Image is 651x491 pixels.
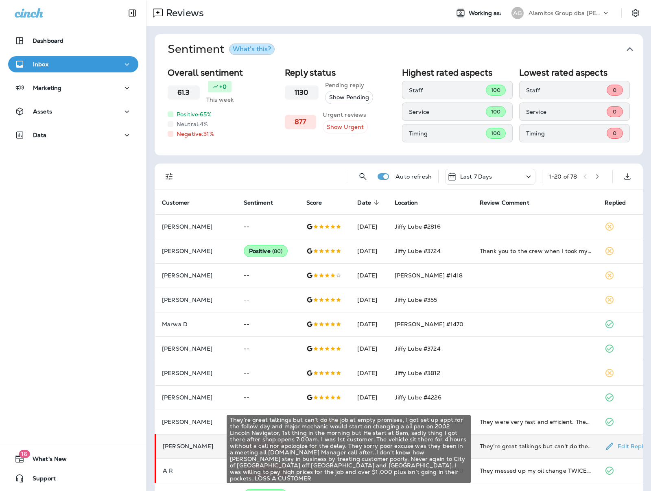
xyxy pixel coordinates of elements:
td: [DATE] [351,239,388,263]
p: Service [526,109,607,115]
span: Date [357,199,382,206]
span: Location [395,199,429,206]
p: Negative: 31 % [177,130,214,138]
h1: Sentiment [168,42,275,56]
h3: 61.3 [177,89,190,96]
button: Settings [628,6,643,20]
p: Inbox [33,61,48,68]
button: 16What's New [8,451,138,467]
button: Assets [8,103,138,120]
span: Review Comment [480,199,529,206]
td: [DATE] [351,410,388,434]
p: Dashboard [33,37,63,44]
span: Review Comment [480,199,540,206]
span: 0 [613,108,616,115]
button: Show Urgent [323,120,368,134]
button: Dashboard [8,33,138,49]
button: What's this? [229,44,275,55]
span: Replied [605,199,636,206]
td: [DATE] [351,336,388,361]
div: They messed up my oil change TWICE and then said they would refund me only for one. They said the... [480,467,592,475]
span: Sentiment [244,199,284,206]
span: Location [395,199,418,206]
button: Collapse Sidebar [121,5,144,21]
span: Score [306,199,333,206]
div: Thank you to the crew when I took my car in to get repaired! They were very humble and willing to... [480,247,592,255]
button: Search Reviews [355,168,371,185]
div: What's this? [233,46,271,52]
td: [DATE] [351,385,388,410]
span: Customer [162,199,200,206]
span: [PERSON_NAME] #1470 [395,321,464,328]
td: [DATE] [351,312,388,336]
span: 100 [491,108,500,115]
p: [PERSON_NAME] [162,297,231,303]
p: Last 7 Days [460,173,492,180]
p: Auto refresh [395,173,432,180]
td: [DATE] [351,263,388,288]
p: [PERSON_NAME] [162,394,231,401]
span: 100 [491,87,500,94]
h3: 1130 [295,89,309,96]
h2: Overall sentiment [168,68,278,78]
td: -- [237,214,300,239]
td: [DATE] [351,214,388,239]
td: -- [237,361,300,385]
span: 0 [613,130,616,137]
p: Staff [409,87,486,94]
p: Pending reply [325,81,373,89]
p: [PERSON_NAME] [162,345,231,352]
p: Staff [526,87,607,94]
p: Timing [409,130,486,137]
span: Jiffy Lube #3724 [395,345,441,352]
div: 1 - 20 of 78 [549,173,577,180]
p: +0 [219,83,227,91]
p: Service [409,109,486,115]
td: [DATE] [351,361,388,385]
span: Sentiment [244,199,273,206]
span: Replied [605,199,626,206]
button: Inbox [8,56,138,72]
span: Jiffy Lube #3724 [395,247,441,255]
span: ( 80 ) [272,248,283,255]
button: Filters [161,168,177,185]
p: [PERSON_NAME] [162,419,231,425]
td: -- [237,263,300,288]
span: Jiffy Lube #3812 [395,369,440,377]
span: Customer [162,199,190,206]
p: Edit Reply [614,443,647,450]
p: Timing [526,130,607,137]
p: Data [33,132,47,138]
span: Jiffy Lube #355 [395,296,437,303]
span: Jiffy Lube #2816 [395,223,441,230]
span: 16 [19,450,30,458]
p: Urgent reviews [323,111,368,119]
button: Export as CSV [619,168,636,185]
div: They were very fast and efficient. They told me exactly what I needed and allowed me to make up m... [480,418,592,426]
span: Score [306,199,322,206]
td: -- [237,385,300,410]
div: They’re great talkings but can’t do the job at empty promises, I got set up appt.for the follow d... [227,415,471,483]
div: Positive [244,245,288,257]
td: -- [237,312,300,336]
span: What's New [24,456,67,465]
p: Positive: 65 % [177,110,212,118]
p: [PERSON_NAME] [163,443,231,450]
h3: 877 [295,118,306,126]
button: SentimentWhat's this? [161,34,649,64]
div: AG [511,7,524,19]
p: This week [206,96,234,104]
p: Assets [33,108,52,115]
p: Neutral: 4 % [177,120,208,128]
button: Support [8,470,138,487]
span: Working as: [469,10,503,17]
span: 0 [613,87,616,94]
p: Marwa D [162,321,231,327]
span: 100 [491,130,500,137]
td: [DATE] [351,288,388,312]
h2: Reply status [285,68,395,78]
span: Jiffy Lube #4226 [395,394,441,401]
span: [PERSON_NAME] #1418 [395,272,463,279]
p: Marketing [33,85,61,91]
td: -- [237,336,300,361]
